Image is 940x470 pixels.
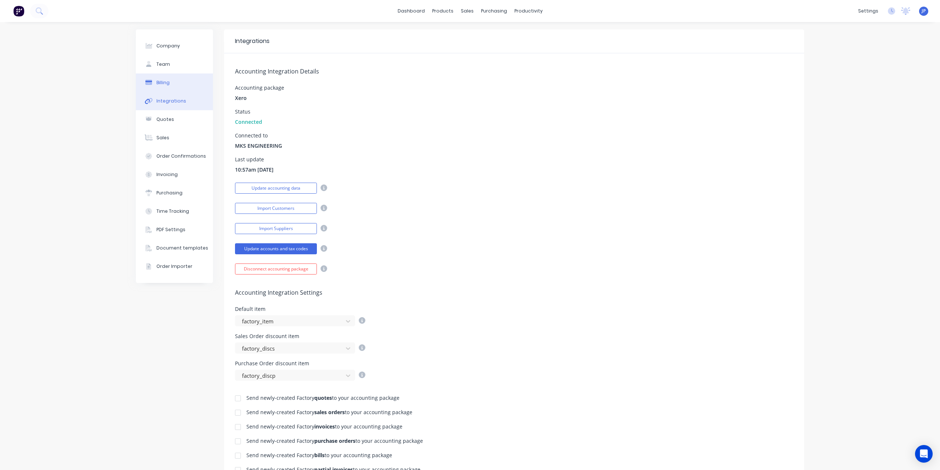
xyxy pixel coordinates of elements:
[246,395,399,401] div: Send newly-created Factory to your accounting package
[235,142,282,150] span: MKS ENGINEERING
[235,94,247,102] span: Xero
[246,424,402,429] div: Send newly-created Factory to your accounting package
[235,157,274,162] div: Last update
[457,6,477,17] div: sales
[235,361,365,366] div: Purchase Order discount item
[136,129,213,147] button: Sales
[235,243,317,254] button: Update accounts and tax codes
[235,166,274,173] span: 10:57am [DATE]
[136,165,213,184] button: Invoicing
[235,37,270,46] div: Integrations
[156,43,180,49] div: Company
[156,208,189,215] div: Time Tracking
[235,85,284,90] div: Accounting package
[136,147,213,165] button: Order Confirmations
[429,6,457,17] div: products
[136,92,213,110] button: Integrations
[314,409,345,416] b: sales orders
[246,438,423,444] div: Send newly-created Factory to your accounting package
[235,183,317,194] button: Update accounting data
[136,110,213,129] button: Quotes
[235,133,282,138] div: Connected to
[477,6,511,17] div: purchasing
[136,202,213,220] button: Time Tracking
[235,203,317,214] button: Import Customers
[235,334,365,339] div: Sales Order discount item
[915,445,933,463] div: Open Intercom Messenger
[156,98,186,104] div: Integrations
[314,394,332,401] b: quotes
[235,263,317,275] button: Disconnect accounting package
[235,118,262,126] span: Connected
[156,171,178,178] div: Invoicing
[136,37,213,55] button: Company
[136,220,213,239] button: PDF Settings
[314,437,355,444] b: purchase orders
[156,226,185,233] div: PDF Settings
[922,8,926,14] span: JP
[156,134,169,141] div: Sales
[235,306,365,312] div: Default item
[235,109,262,114] div: Status
[136,239,213,257] button: Document templates
[13,6,24,17] img: Factory
[854,6,882,17] div: settings
[156,153,206,159] div: Order Confirmations
[156,61,170,68] div: Team
[511,6,546,17] div: productivity
[136,184,213,202] button: Purchasing
[156,79,170,86] div: Billing
[314,452,325,459] b: bills
[136,73,213,92] button: Billing
[235,223,317,234] button: Import Suppliers
[136,55,213,73] button: Team
[156,190,182,196] div: Purchasing
[235,68,793,75] h5: Accounting Integration Details
[314,423,335,430] b: invoices
[246,410,412,415] div: Send newly-created Factory to your accounting package
[156,245,208,251] div: Document templates
[394,6,429,17] a: dashboard
[235,289,793,296] h5: Accounting Integration Settings
[156,263,192,270] div: Order Importer
[136,257,213,276] button: Order Importer
[246,453,392,458] div: Send newly-created Factory to your accounting package
[156,116,174,123] div: Quotes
